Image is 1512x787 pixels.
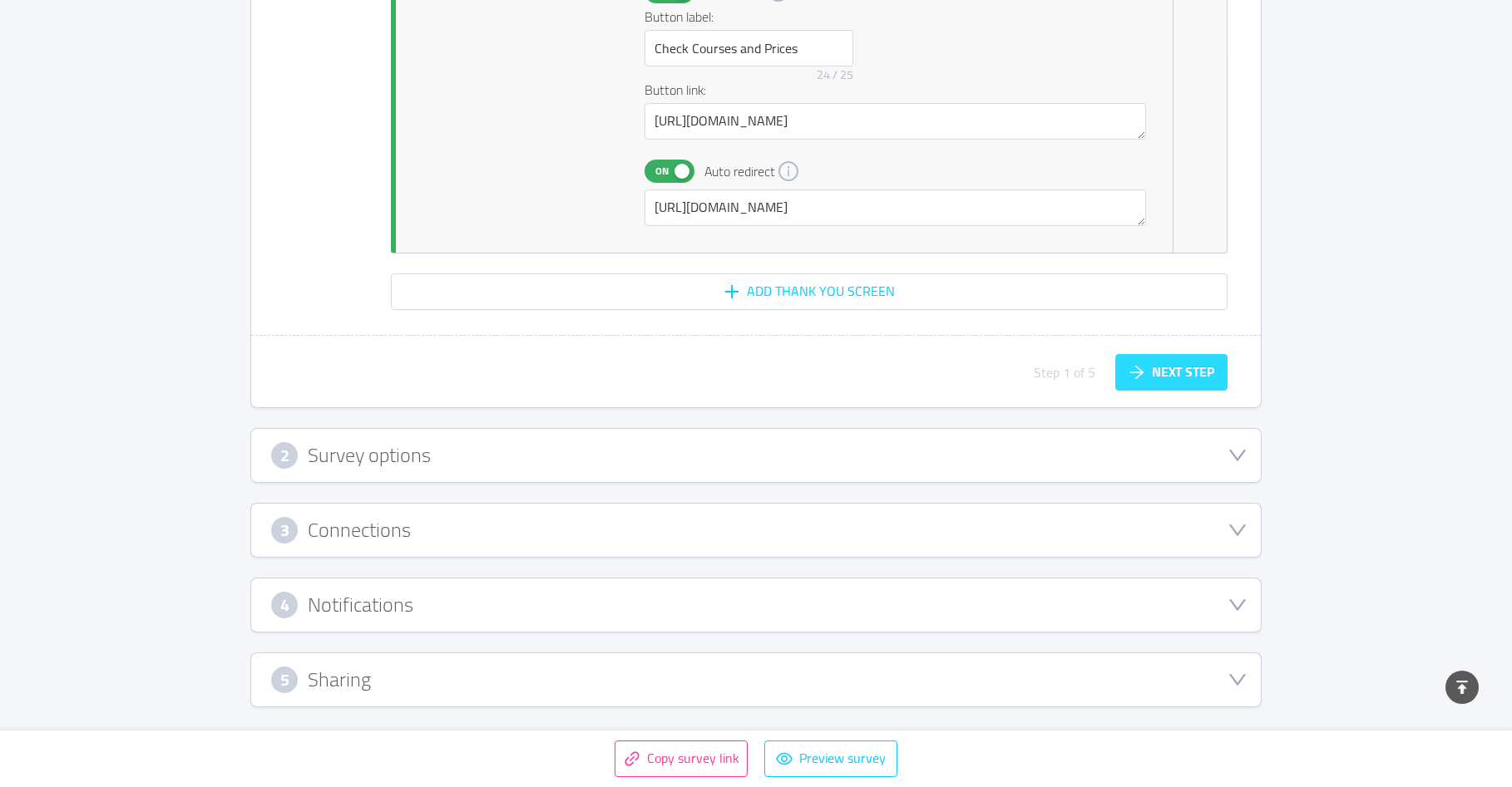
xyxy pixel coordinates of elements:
div: Step 1 of 5 [1034,362,1095,382]
input: Create survey free! [645,30,853,66]
h3: Connections [308,521,411,539]
button: icon: plusAdd Thank You screen [391,273,1228,310]
span: 2 [280,446,289,465]
span: On [650,160,674,182]
span: 5 [280,671,289,689]
h3: Notifications [308,596,413,614]
i: icon: down [1228,520,1248,540]
i: icon: down [1228,445,1248,465]
h4: Button label: [645,7,853,27]
h4: Button link: [645,80,1146,100]
div: 24 / 25 [817,66,853,84]
i: icon: info-circle [778,161,798,181]
button: icon: eyePreview survey [764,740,897,777]
span: 4 [280,596,289,614]
i: icon: down [1228,670,1248,690]
h3: Sharing [308,671,371,689]
button: icon: linkCopy survey link [615,740,748,777]
button: icon: arrow-rightNext step [1115,354,1228,391]
span: 3 [280,521,289,539]
span: Auto redirect [704,161,775,181]
i: icon: down [1228,595,1248,615]
h3: Survey options [308,446,431,465]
